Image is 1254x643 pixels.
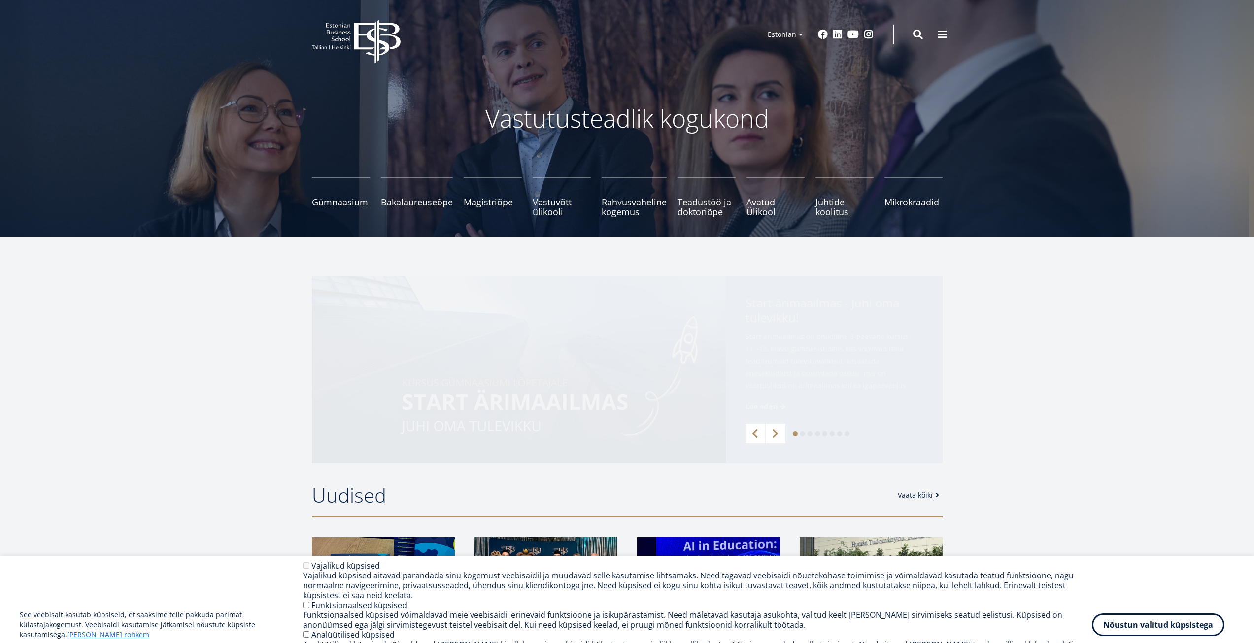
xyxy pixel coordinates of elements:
span: Rahvusvaheline kogemus [602,197,667,217]
div: Funktsionaalsed küpsised võimaldavad meie veebisaidil erinevaid funktsioone ja isikupärastamist. ... [303,610,1092,630]
a: 8 [845,431,849,436]
a: Gümnaasium [312,177,370,217]
a: [PERSON_NAME] rohkem [67,630,149,640]
a: Mikrokraadid [884,177,943,217]
h2: Uudised [312,483,888,508]
span: Teadustöö ja doktoriõpe [678,197,736,217]
a: Linkedin [833,30,843,39]
span: Start ärimaailmas on praktiline 3-päevane kursus 11.–12. klassi gümnasistidele, kes soovivad teha... [746,330,923,392]
a: Previous [746,424,765,443]
a: Vastuvõtt ülikooli [533,177,591,217]
span: Juhtide koolitus [815,197,874,217]
span: Avatud Ülikool [746,197,805,217]
a: Loe edasi [746,402,787,411]
span: Vastuvõtt ülikooli [533,197,591,217]
img: 20th Madis Habakuk Cup [474,537,617,636]
a: 3 [808,431,813,436]
a: Juhtide koolitus [815,177,874,217]
img: Start arimaailmas [312,276,726,463]
span: Bakalaureuseõpe [381,197,453,207]
img: Ai in Education [637,537,780,636]
a: Teadustöö ja doktoriõpe [678,177,736,217]
label: Analüütilised küpsised [311,629,395,640]
a: 1 [793,431,798,436]
a: Facebook [818,30,828,39]
span: Magistriõpe [464,197,522,207]
a: 2 [800,431,805,436]
span: Start ärimaailmas - Juhi oma [746,296,923,328]
span: Loe edasi [746,402,778,411]
label: Funktsionaalsed küpsised [311,600,407,610]
a: Instagram [864,30,874,39]
button: Nõustun valitud küpsistega [1092,613,1224,636]
p: Vastutusteadlik kogukond [366,103,888,133]
a: Youtube [847,30,859,39]
a: 7 [837,431,842,436]
a: 6 [830,431,835,436]
span: Gümnaasium [312,197,370,207]
span: tulevikku! [746,310,799,325]
img: Majandusõpik [312,537,455,636]
a: Bakalaureuseõpe [381,177,453,217]
a: Next [766,424,785,443]
a: Rahvusvaheline kogemus [602,177,667,217]
a: 5 [822,431,827,436]
a: Avatud Ülikool [746,177,805,217]
span: Mikrokraadid [884,197,943,207]
a: Magistriõpe [464,177,522,217]
a: 4 [815,431,820,436]
a: Vaata kõiki [898,490,943,500]
img: a [800,537,943,636]
p: See veebisait kasutab küpsiseid, et saaksime teile pakkuda parimat külastajakogemust. Veebisaidi ... [20,610,303,640]
label: Vajalikud küpsised [311,560,380,571]
div: Vajalikud küpsised aitavad parandada sinu kogemust veebisaidil ja muudavad selle kasutamise lihts... [303,571,1092,600]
